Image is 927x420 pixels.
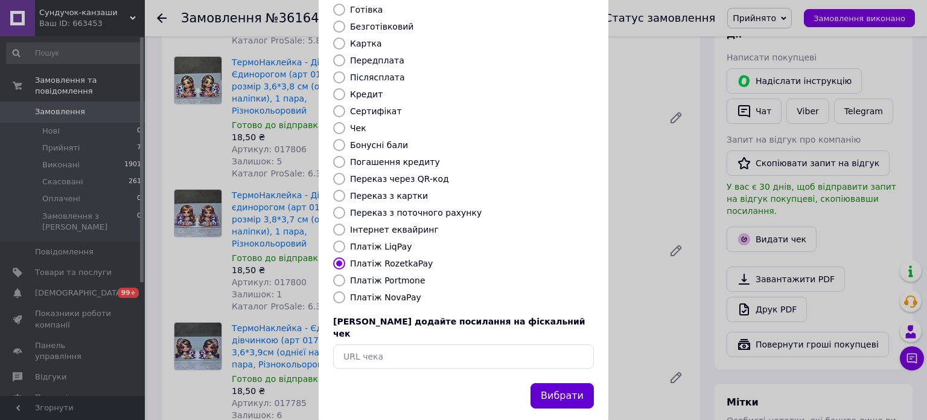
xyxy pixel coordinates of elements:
label: Передплата [350,56,404,65]
label: Післясплата [350,73,405,82]
label: Картка [350,39,382,48]
input: URL чека [333,344,594,369]
button: Вибрати [530,383,594,409]
label: Переказ з картки [350,191,428,201]
label: Сертифікат [350,106,402,116]
label: Кредит [350,89,383,99]
label: Платіж LiqPay [350,242,412,251]
label: Інтернет еквайринг [350,225,439,234]
label: Чек [350,123,366,133]
label: Переказ через QR-код [350,174,449,184]
span: [PERSON_NAME] додайте посилання на фіскальний чек [333,317,585,338]
label: Платіж NovaPay [350,292,421,302]
label: Платіж Portmone [350,276,425,285]
label: Готівка [350,5,383,15]
label: Бонусні бали [350,140,408,150]
label: Переказ з поточного рахунку [350,208,482,218]
label: Погашення кредиту [350,157,440,167]
label: Платіж RozetkaPay [350,259,433,268]
label: Безготівковий [350,22,413,31]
